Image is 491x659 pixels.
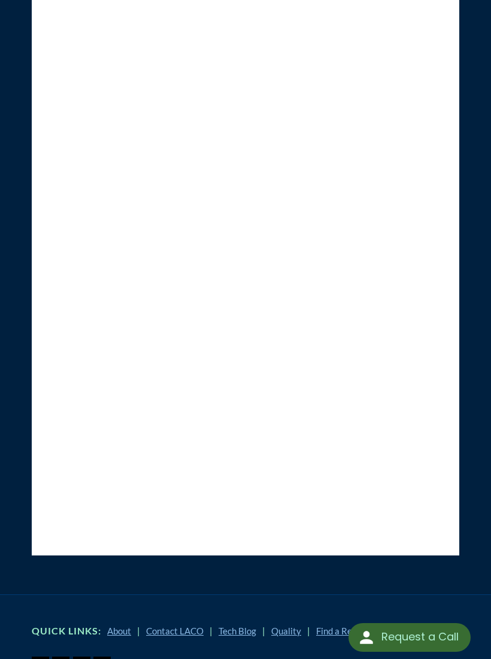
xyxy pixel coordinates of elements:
[348,623,471,652] div: Request a Call
[146,625,204,636] a: Contact LACO
[381,623,459,651] div: Request a Call
[219,625,256,636] a: Tech Blog
[357,628,376,647] img: round button
[271,625,301,636] a: Quality
[32,625,101,637] h4: Quick Links
[107,625,131,636] a: About
[316,625,357,636] a: Find a Rep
